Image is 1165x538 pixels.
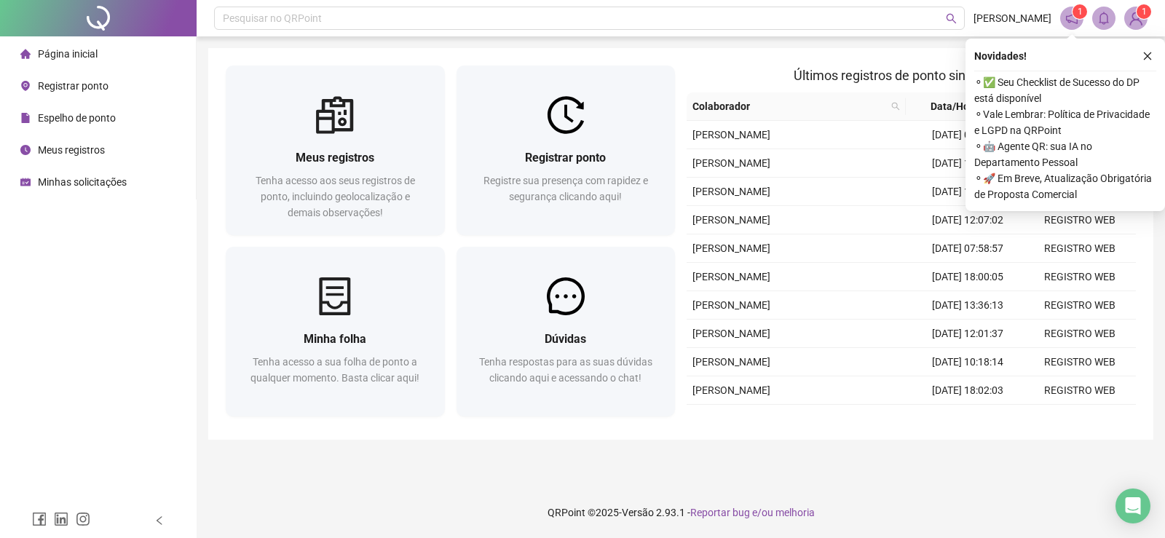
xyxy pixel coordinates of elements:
td: [DATE] 07:58:33 [912,121,1024,149]
a: Minha folhaTenha acesso a sua folha de ponto a qualquer momento. Basta clicar aqui! [226,247,445,416]
span: [PERSON_NAME] [692,271,770,282]
span: Tenha respostas para as suas dúvidas clicando aqui e acessando o chat! [479,356,652,384]
a: Registrar pontoRegistre sua presença com rapidez e segurança clicando aqui! [457,66,676,235]
td: REGISTRO WEB [1024,320,1136,348]
span: Últimos registros de ponto sincronizados [794,68,1029,83]
td: [DATE] 10:18:14 [912,348,1024,376]
td: [DATE] 13:41:16 [912,405,1024,433]
span: search [891,102,900,111]
span: search [888,95,903,117]
span: Tenha acesso aos seus registros de ponto, incluindo geolocalização e demais observações! [256,175,415,218]
span: [PERSON_NAME] [692,384,770,396]
span: [PERSON_NAME] [692,242,770,254]
span: home [20,49,31,59]
sup: 1 [1073,4,1087,19]
td: [DATE] 13:35:23 [912,178,1024,206]
span: Registre sua presença com rapidez e segurança clicando aqui! [483,175,648,202]
span: linkedin [54,512,68,526]
span: [PERSON_NAME] [692,328,770,339]
td: REGISTRO WEB [1024,348,1136,376]
footer: QRPoint © 2025 - 2.93.1 - [197,487,1165,538]
span: ⚬ 🚀 Em Breve, Atualização Obrigatória de Proposta Comercial [974,170,1156,202]
span: instagram [76,512,90,526]
span: 1 [1078,7,1083,17]
span: Registrar ponto [38,80,108,92]
span: Espelho de ponto [38,112,116,124]
td: REGISTRO WEB [1024,291,1136,320]
td: REGISTRO WEB [1024,376,1136,405]
span: clock-circle [20,145,31,155]
td: REGISTRO WEB [1024,234,1136,263]
span: bell [1097,12,1110,25]
span: ⚬ ✅ Seu Checklist de Sucesso do DP está disponível [974,74,1156,106]
td: [DATE] 07:58:57 [912,234,1024,263]
td: REGISTRO WEB [1024,405,1136,433]
span: Meus registros [38,144,105,156]
span: Página inicial [38,48,98,60]
td: [DATE] 12:07:02 [912,206,1024,234]
span: Novidades ! [974,48,1027,64]
th: Data/Hora [906,92,1016,121]
td: [DATE] 18:00:05 [912,263,1024,291]
span: Registrar ponto [525,151,606,165]
span: [PERSON_NAME] [974,10,1051,26]
span: schedule [20,177,31,187]
a: DúvidasTenha respostas para as suas dúvidas clicando aqui e acessando o chat! [457,247,676,416]
span: Minha folha [304,332,366,346]
span: search [946,13,957,24]
span: [PERSON_NAME] [692,157,770,169]
span: [PERSON_NAME] [692,356,770,368]
span: Colaborador [692,98,885,114]
span: close [1142,51,1153,61]
span: ⚬ Vale Lembrar: Política de Privacidade e LGPD na QRPoint [974,106,1156,138]
span: [PERSON_NAME] [692,214,770,226]
span: left [154,515,165,526]
span: 1 [1142,7,1147,17]
span: notification [1065,12,1078,25]
span: Versão [622,507,654,518]
a: Meus registrosTenha acesso aos seus registros de ponto, incluindo geolocalização e demais observa... [226,66,445,235]
td: [DATE] 12:01:37 [912,320,1024,348]
div: Open Intercom Messenger [1115,488,1150,523]
span: Tenha acesso a sua folha de ponto a qualquer momento. Basta clicar aqui! [250,356,419,384]
span: Minhas solicitações [38,176,127,188]
span: Dúvidas [545,332,586,346]
span: [PERSON_NAME] [692,129,770,141]
span: facebook [32,512,47,526]
span: Meus registros [296,151,374,165]
span: Data/Hora [912,98,998,114]
span: file [20,113,31,123]
span: ⚬ 🤖 Agente QR: sua IA no Departamento Pessoal [974,138,1156,170]
td: REGISTRO WEB [1024,206,1136,234]
td: [DATE] 18:02:03 [912,376,1024,405]
img: 90146 [1125,7,1147,29]
span: environment [20,81,31,91]
td: [DATE] 13:36:13 [912,291,1024,320]
sup: Atualize o seu contato no menu Meus Dados [1137,4,1151,19]
span: [PERSON_NAME] [692,186,770,197]
td: [DATE] 18:00:18 [912,149,1024,178]
span: Reportar bug e/ou melhoria [690,507,815,518]
span: [PERSON_NAME] [692,299,770,311]
td: REGISTRO WEB [1024,263,1136,291]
